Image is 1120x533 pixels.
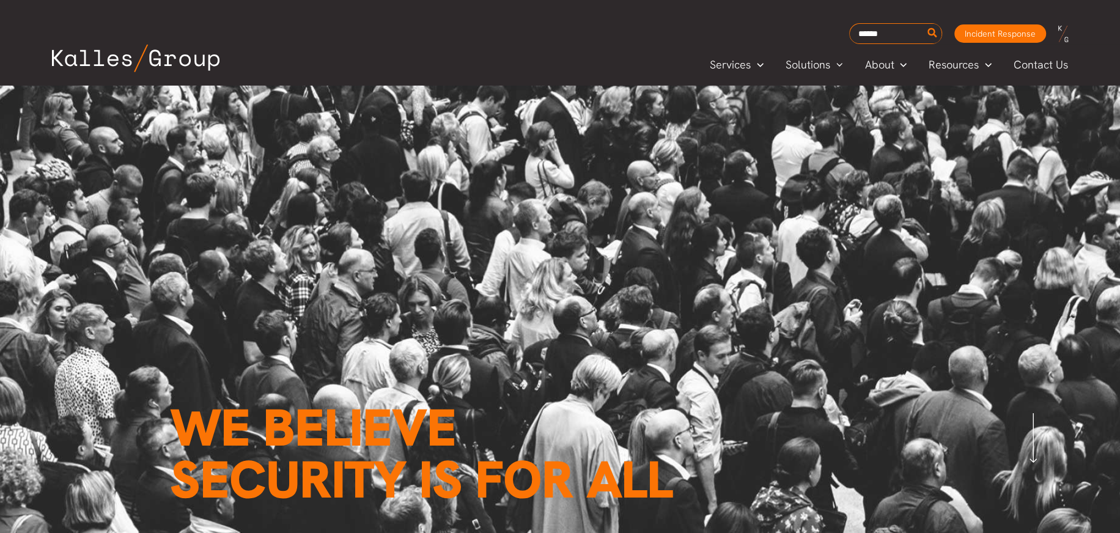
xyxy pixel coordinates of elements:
[699,56,775,74] a: ServicesMenu Toggle
[894,56,907,74] span: Menu Toggle
[979,56,992,74] span: Menu Toggle
[864,56,894,74] span: About
[699,54,1080,75] nav: Primary Site Navigation
[925,24,940,43] button: Search
[751,56,764,74] span: Menu Toggle
[954,24,1046,43] a: Incident Response
[170,394,672,513] span: We believe Security is for all
[710,56,751,74] span: Services
[786,56,830,74] span: Solutions
[52,44,219,72] img: Kalles Group
[1003,56,1080,74] a: Contact Us
[830,56,843,74] span: Menu Toggle
[1014,56,1068,74] span: Contact Us
[918,56,1003,74] a: ResourcesMenu Toggle
[929,56,979,74] span: Resources
[853,56,918,74] a: AboutMenu Toggle
[775,56,854,74] a: SolutionsMenu Toggle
